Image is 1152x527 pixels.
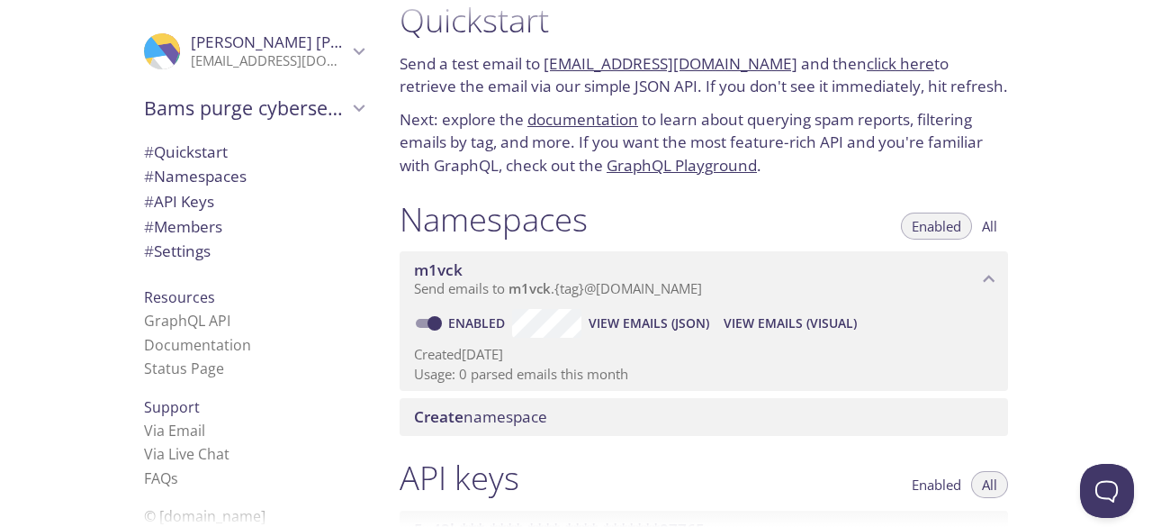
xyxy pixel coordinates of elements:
[130,164,378,189] div: Namespaces
[144,287,215,307] span: Resources
[901,471,972,498] button: Enabled
[191,32,437,52] span: [PERSON_NAME] [PERSON_NAME]
[130,22,378,81] div: Darias Davis
[144,216,154,237] span: #
[144,241,211,261] span: Settings
[130,239,378,264] div: Team Settings
[144,191,154,212] span: #
[400,251,1008,307] div: m1vck namespace
[971,471,1008,498] button: All
[144,166,247,186] span: Namespaces
[144,241,154,261] span: #
[414,406,463,427] span: Create
[901,213,972,240] button: Enabled
[414,345,994,364] p: Created [DATE]
[144,359,224,378] a: Status Page
[191,52,347,70] p: [EMAIL_ADDRESS][DOMAIN_NAME]
[144,311,230,331] a: GraphQL API
[144,468,178,488] a: FAQ
[971,213,1008,240] button: All
[400,398,1008,436] div: Create namespace
[144,397,200,417] span: Support
[414,406,547,427] span: namespace
[544,53,797,74] a: [EMAIL_ADDRESS][DOMAIN_NAME]
[508,279,551,297] span: m1vck
[130,140,378,165] div: Quickstart
[1080,464,1134,518] iframe: Help Scout Beacon - Open
[400,108,1008,177] p: Next: explore the to learn about querying spam reports, filtering emails by tag, and more. If you...
[414,365,994,384] p: Usage: 0 parsed emails this month
[607,155,757,176] a: GraphQL Playground
[144,191,214,212] span: API Keys
[130,85,378,132] div: Bams purge cybersecurity
[144,216,222,237] span: Members
[581,309,716,338] button: View Emails (JSON)
[400,458,519,498] h1: API keys
[144,141,228,162] span: Quickstart
[589,313,709,334] span: View Emails (JSON)
[867,53,934,74] a: click here
[414,259,463,280] span: m1vck
[130,189,378,214] div: API Keys
[171,468,178,488] span: s
[144,141,154,162] span: #
[400,52,1008,98] p: Send a test email to and then to retrieve the email via our simple JSON API. If you don't see it ...
[414,279,702,297] span: Send emails to . {tag} @[DOMAIN_NAME]
[445,314,512,332] a: Enabled
[400,199,588,240] h1: Namespaces
[144,166,154,186] span: #
[144,95,347,121] span: Bams purge cybersecurity
[527,109,638,130] a: documentation
[144,444,229,464] a: Via Live Chat
[144,335,251,355] a: Documentation
[144,421,205,441] a: Via Email
[716,309,864,338] button: View Emails (Visual)
[130,214,378,240] div: Members
[724,313,857,334] span: View Emails (Visual)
